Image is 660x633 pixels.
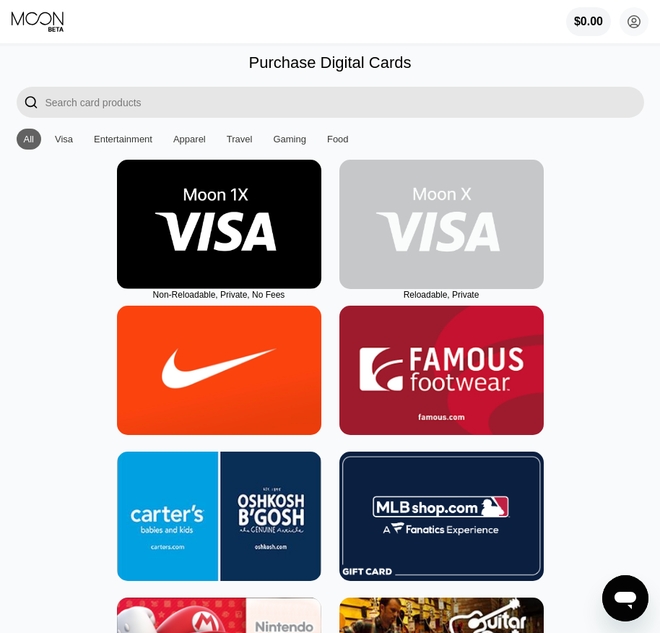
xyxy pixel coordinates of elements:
div: Gaming [273,134,306,145]
div: Food [327,134,349,145]
div: Gaming [266,129,313,150]
div: Apparel [173,134,206,145]
div: Entertainment [94,134,152,145]
div: All [24,134,34,145]
iframe: Button to launch messaging window [602,575,648,621]
div:  [24,94,38,111]
div: $0.00 [574,15,603,28]
div: Purchase Digital Cards [249,53,412,72]
div: Apparel [166,129,213,150]
div: Reloadable, Private [339,290,544,300]
div: Visa [48,129,80,150]
div:  [17,87,45,118]
input: Search card products [45,87,644,118]
div: Travel [227,134,253,145]
div: Food [320,129,356,150]
div: $0.00 [566,7,611,36]
div: Visa [55,134,73,145]
div: Travel [220,129,260,150]
div: Non-Reloadable, Private, No Fees [117,290,321,300]
div: All [17,129,41,150]
div: Entertainment [87,129,160,150]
